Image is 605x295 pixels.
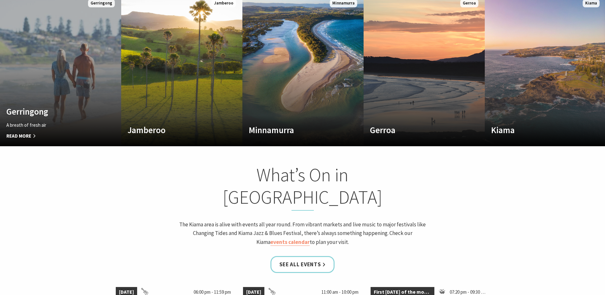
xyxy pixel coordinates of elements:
h4: Minnamurra [249,125,339,135]
h4: Kiama [491,125,581,135]
a: See all Events [270,256,335,273]
h2: What’s On in [GEOGRAPHIC_DATA] [178,164,428,211]
h4: Gerringong [6,106,97,117]
h4: Gerroa [370,125,460,135]
p: The Kiama area is alive with events all year round. From vibrant markets and live music to major ... [178,220,428,246]
a: events calendar [270,238,310,246]
span: Read More [6,132,97,140]
h4: Jamberoo [128,125,218,135]
p: A breath of fresh air [6,121,97,129]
